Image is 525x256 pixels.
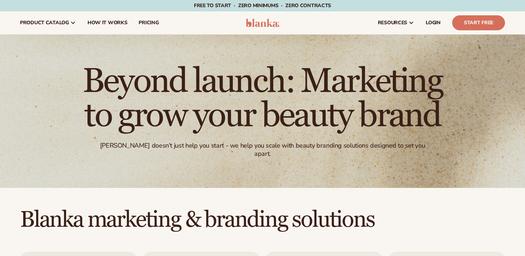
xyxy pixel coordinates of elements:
[378,20,407,26] span: resources
[194,2,331,9] span: Free to start · ZERO minimums · ZERO contracts
[452,15,505,30] a: Start Free
[426,20,441,26] span: LOGIN
[87,20,127,26] span: How It Works
[91,142,434,158] div: [PERSON_NAME] doesn't just help you start - we help you scale with beauty branding solutions desi...
[372,11,420,34] a: resources
[133,11,164,34] a: pricing
[139,20,159,26] span: pricing
[246,19,280,27] img: logo
[14,11,82,34] a: product catalog
[66,65,459,133] h1: Beyond launch: Marketing to grow your beauty brand
[20,20,69,26] span: product catalog
[82,11,133,34] a: How It Works
[420,11,446,34] a: LOGIN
